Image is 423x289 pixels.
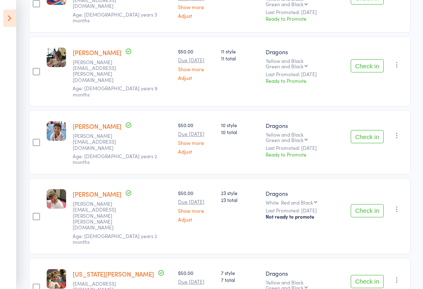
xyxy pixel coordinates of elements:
a: Adjust [178,13,214,18]
span: 7 style [221,269,259,276]
button: Check in [351,275,384,288]
button: Check in [351,130,384,143]
span: 10 style [221,121,259,128]
a: Adjust [178,75,214,80]
a: Show more [178,208,214,213]
small: Due [DATE] [178,57,214,63]
div: Dragons [266,189,344,197]
span: 7 total [221,276,259,283]
div: Red and Black [281,200,313,205]
a: [PERSON_NAME] [73,190,121,198]
div: Green and Black [266,137,304,142]
span: 11 style [221,48,259,55]
div: Dragons [266,48,344,56]
div: Dragons [266,269,344,277]
div: Ready to Promote [266,151,344,158]
a: Show more [178,4,214,10]
div: Green and Black [266,63,304,69]
small: Last Promoted: [DATE] [266,207,344,213]
small: Last Promoted: [DATE] [266,9,344,15]
div: White [266,200,344,205]
div: $50.00 [178,121,214,154]
div: Yellow and Black [266,132,344,142]
span: Age: [DEMOGRAPHIC_DATA] years 3 months [73,11,157,24]
span: 10 total [221,128,259,135]
small: Due [DATE] [178,199,214,205]
button: Check in [351,59,384,72]
div: Not ready to promote [266,213,344,220]
span: Age: [DEMOGRAPHIC_DATA] years 9 months [73,84,157,97]
div: $50.00 [178,48,214,80]
div: Yellow and Black [266,58,344,69]
img: image1683326910.png [47,269,66,289]
span: 23 style [221,189,259,196]
small: Last Promoted: [DATE] [266,71,344,77]
div: Ready to Promote [266,77,344,84]
div: $50.00 [178,189,214,222]
a: Adjust [178,217,214,222]
img: image1751524323.png [47,189,66,209]
span: Age: [DEMOGRAPHIC_DATA] years 2 months [73,152,157,165]
small: Donna.claire.stevens@gmail.com [73,201,126,231]
span: 11 total [221,55,259,62]
small: Last Promoted: [DATE] [266,145,344,151]
small: Due [DATE] [178,131,214,137]
img: image1714458767.png [47,121,66,141]
small: Due [DATE] [178,279,214,284]
a: [US_STATE][PERSON_NAME] [73,270,154,278]
button: Check in [351,204,384,217]
a: [PERSON_NAME] [73,122,121,130]
span: Age: [DEMOGRAPHIC_DATA] years 2 months [73,232,157,245]
a: [PERSON_NAME] [73,48,121,57]
span: 23 total [221,196,259,203]
a: Show more [178,66,214,72]
div: Ready to Promote [266,15,344,22]
a: Show more [178,140,214,145]
div: Dragons [266,121,344,130]
small: madeleine.m.goldsmith@gmail.com [73,59,126,83]
div: Green and Black [266,1,304,7]
small: regina.cheah@gmail.com [73,133,126,151]
a: Adjust [178,149,214,154]
img: image1710393560.png [47,48,66,67]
